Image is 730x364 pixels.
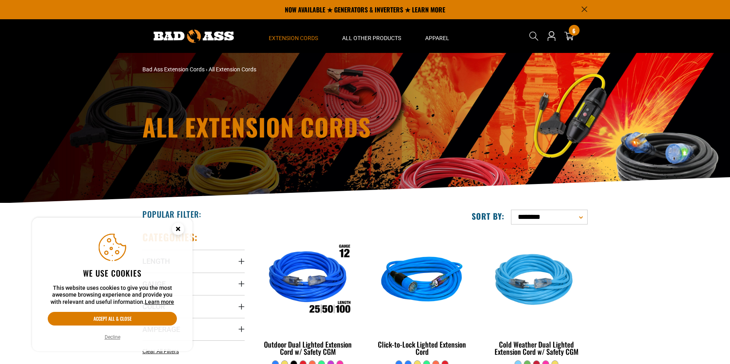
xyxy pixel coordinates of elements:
[48,268,177,278] h2: We use cookies
[102,333,123,341] button: Decline
[142,273,245,295] summary: Gauge
[371,235,472,327] img: blue
[142,318,245,340] summary: Amperage
[206,66,207,73] span: ›
[257,231,359,360] a: Outdoor Dual Lighted Extension Cord w/ Safety CGM Outdoor Dual Lighted Extension Cord w/ Safety CGM
[142,295,245,317] summary: Color
[425,34,449,42] span: Apparel
[32,218,193,352] aside: Cookie Consent
[145,299,174,305] a: Learn more
[485,341,588,355] div: Cold Weather Dual Lighted Extension Cord w/ Safety CGM
[142,115,435,139] h1: All Extension Cords
[486,235,587,327] img: Light Blue
[142,250,245,272] summary: Length
[142,347,182,356] a: Clear All Filters
[258,235,359,327] img: Outdoor Dual Lighted Extension Cord w/ Safety CGM
[209,66,256,73] span: All Extension Cords
[485,231,588,360] a: Light Blue Cold Weather Dual Lighted Extension Cord w/ Safety CGM
[142,65,435,74] nav: breadcrumbs
[371,231,473,360] a: blue Click-to-Lock Lighted Extension Cord
[257,341,359,355] div: Outdoor Dual Lighted Extension Cord w/ Safety CGM
[142,66,205,73] a: Bad Ass Extension Cords
[269,34,318,42] span: Extension Cords
[142,348,179,354] span: Clear All Filters
[257,19,330,53] summary: Extension Cords
[527,30,540,42] summary: Search
[572,28,576,34] span: 6
[48,312,177,326] button: Accept all & close
[330,19,413,53] summary: All Other Products
[142,209,201,219] h2: Popular Filter:
[154,30,234,43] img: Bad Ass Extension Cords
[48,285,177,306] p: This website uses cookies to give you the most awesome browsing experience and provide you with r...
[342,34,401,42] span: All Other Products
[413,19,461,53] summary: Apparel
[371,341,473,355] div: Click-to-Lock Lighted Extension Cord
[472,211,505,221] label: Sort by:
